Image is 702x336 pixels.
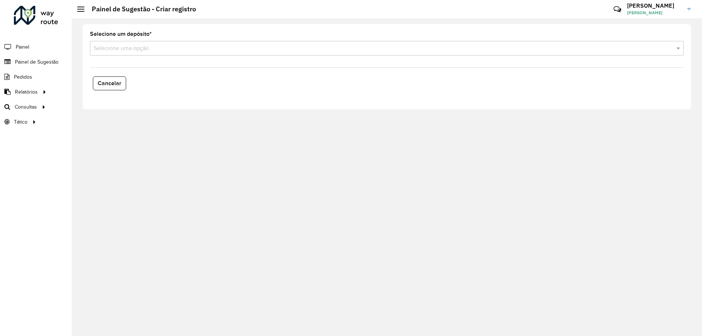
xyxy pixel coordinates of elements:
[15,103,37,111] span: Consultas
[627,2,682,9] h3: [PERSON_NAME]
[93,76,126,90] button: Cancelar
[609,1,625,17] a: Contato Rápido
[16,43,29,51] span: Painel
[98,80,121,86] span: Cancelar
[90,30,152,38] label: Selecione um depósito
[15,88,38,96] span: Relatórios
[14,73,32,81] span: Pedidos
[14,118,27,126] span: Tático
[627,10,682,16] span: [PERSON_NAME]
[15,58,58,66] span: Painel de Sugestão
[84,5,196,13] h2: Painel de Sugestão - Criar registro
